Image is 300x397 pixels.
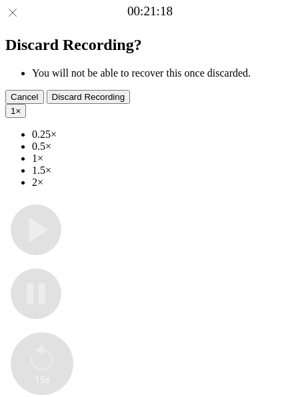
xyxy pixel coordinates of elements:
li: 0.25× [32,129,295,141]
li: 0.5× [32,141,295,153]
button: Cancel [5,90,44,104]
a: 00:21:18 [127,4,173,19]
li: You will not be able to recover this once discarded. [32,67,295,79]
button: Discard Recording [47,90,131,104]
li: 1× [32,153,295,165]
li: 1.5× [32,165,295,177]
span: 1 [11,106,15,116]
h2: Discard Recording? [5,36,295,54]
li: 2× [32,177,295,189]
button: 1× [5,104,26,118]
